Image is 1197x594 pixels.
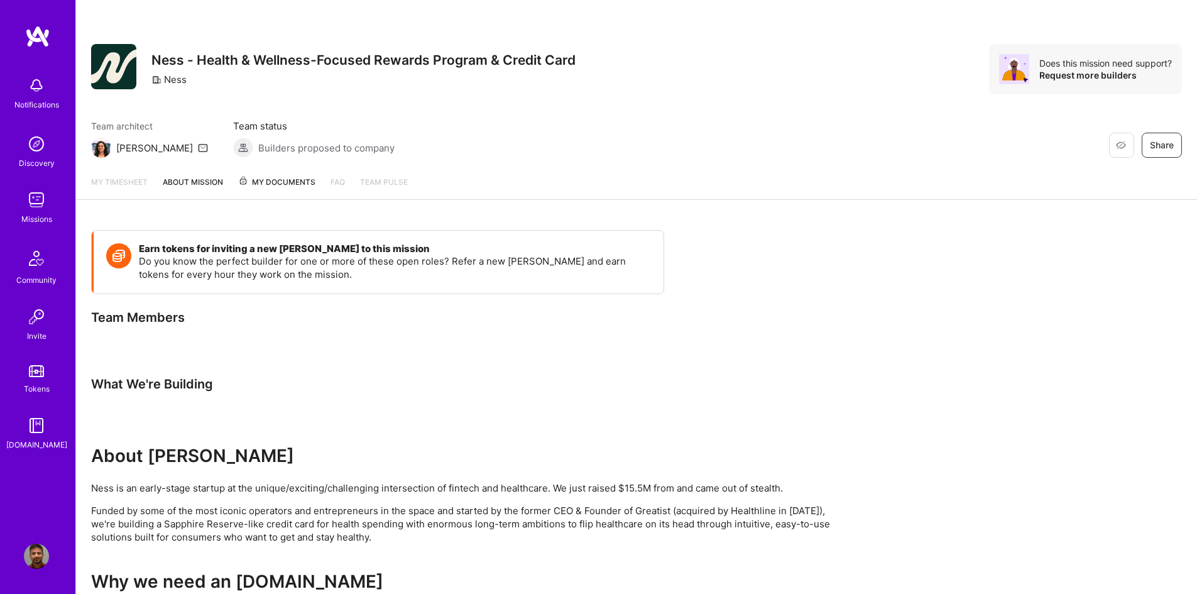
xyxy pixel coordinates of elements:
[1039,57,1172,69] div: Does this mission need support?
[24,304,49,329] img: Invite
[116,141,193,155] div: [PERSON_NAME]
[1142,133,1182,158] button: Share
[91,175,148,199] a: My timesheet
[91,446,845,466] h2: About [PERSON_NAME]
[24,413,49,438] img: guide book
[91,138,111,158] img: Team Architect
[238,175,315,199] a: My Documents
[139,243,651,255] h4: Earn tokens for inviting a new [PERSON_NAME] to this mission
[25,25,50,48] img: logo
[91,571,845,592] h2: Why we need an [DOMAIN_NAME]
[198,143,208,153] i: icon Mail
[91,376,845,392] div: What We're Building
[106,243,131,268] img: Token icon
[1150,139,1174,151] span: Share
[999,54,1029,84] img: Avatar
[91,119,208,133] span: Team architect
[91,309,664,326] div: Team Members
[151,73,187,86] div: Ness
[360,175,408,199] a: Team Pulse
[163,175,223,199] a: About Mission
[1116,140,1126,150] i: icon EyeClosed
[24,382,50,395] div: Tokens
[258,141,395,155] span: Builders proposed to company
[29,365,44,377] img: tokens
[19,157,55,170] div: Discovery
[91,44,136,89] img: Company Logo
[331,175,345,199] a: FAQ
[91,504,845,557] p: Funded by some of the most iconic operators and entrepreneurs in the space and started by the for...
[21,544,52,569] a: User Avatar
[21,243,52,273] img: Community
[27,329,46,343] div: Invite
[24,73,49,98] img: bell
[6,438,67,451] div: [DOMAIN_NAME]
[24,187,49,212] img: teamwork
[91,481,845,495] p: Ness is an early-stage startup at the unique/exciting/challenging intersection of fintech and hea...
[151,52,576,68] h3: Ness - Health & Wellness-Focused Rewards Program & Credit Card
[139,255,651,281] p: Do you know the perfect builder for one or more of these open roles? Refer a new [PERSON_NAME] an...
[360,177,408,187] span: Team Pulse
[16,273,57,287] div: Community
[24,544,49,569] img: User Avatar
[233,138,253,158] img: Builders proposed to company
[24,131,49,157] img: discovery
[1039,69,1172,81] div: Request more builders
[21,212,52,226] div: Missions
[14,98,59,111] div: Notifications
[151,75,161,85] i: icon CompanyGray
[238,175,315,189] span: My Documents
[233,119,395,133] span: Team status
